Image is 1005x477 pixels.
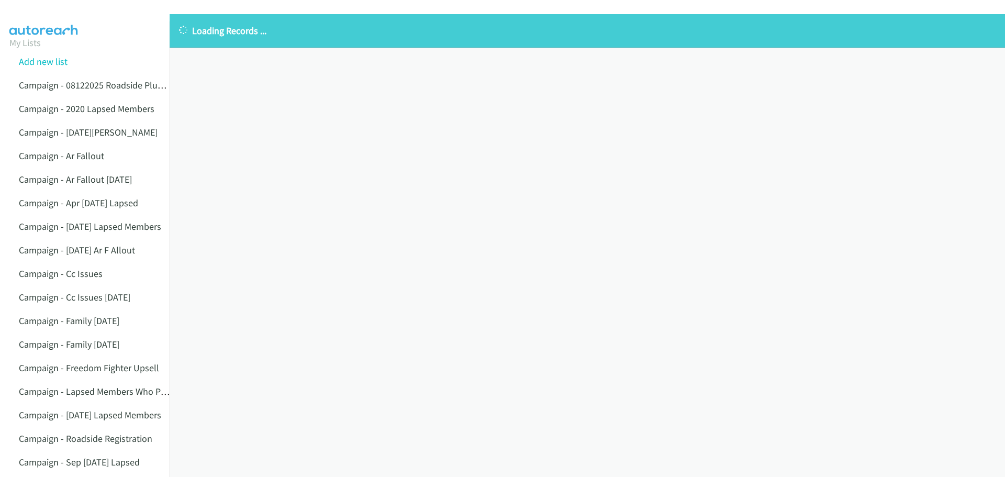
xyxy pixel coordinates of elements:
[19,268,103,280] a: Campaign - Cc Issues
[19,173,132,185] a: Campaign - Ar Fallout [DATE]
[19,126,158,138] a: Campaign - [DATE][PERSON_NAME]
[19,150,104,162] a: Campaign - Ar Fallout
[19,432,152,445] a: Campaign - Roadside Registration
[179,24,996,38] p: Loading Records ...
[19,103,154,115] a: Campaign - 2020 Lapsed Members
[19,409,161,421] a: Campaign - [DATE] Lapsed Members
[19,338,119,350] a: Campaign - Family [DATE]
[19,385,248,397] a: Campaign - Lapsed Members Who Purchased Vmd Tickets
[19,79,210,91] a: Campaign - 08122025 Roadside Plus No Vehicles
[19,220,161,232] a: Campaign - [DATE] Lapsed Members
[19,291,130,303] a: Campaign - Cc Issues [DATE]
[19,456,140,468] a: Campaign - Sep [DATE] Lapsed
[19,197,138,209] a: Campaign - Apr [DATE] Lapsed
[19,56,68,68] a: Add new list
[9,37,41,49] a: My Lists
[19,315,119,327] a: Campaign - Family [DATE]
[19,244,135,256] a: Campaign - [DATE] Ar F Allout
[19,362,159,374] a: Campaign - Freedom Fighter Upsell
